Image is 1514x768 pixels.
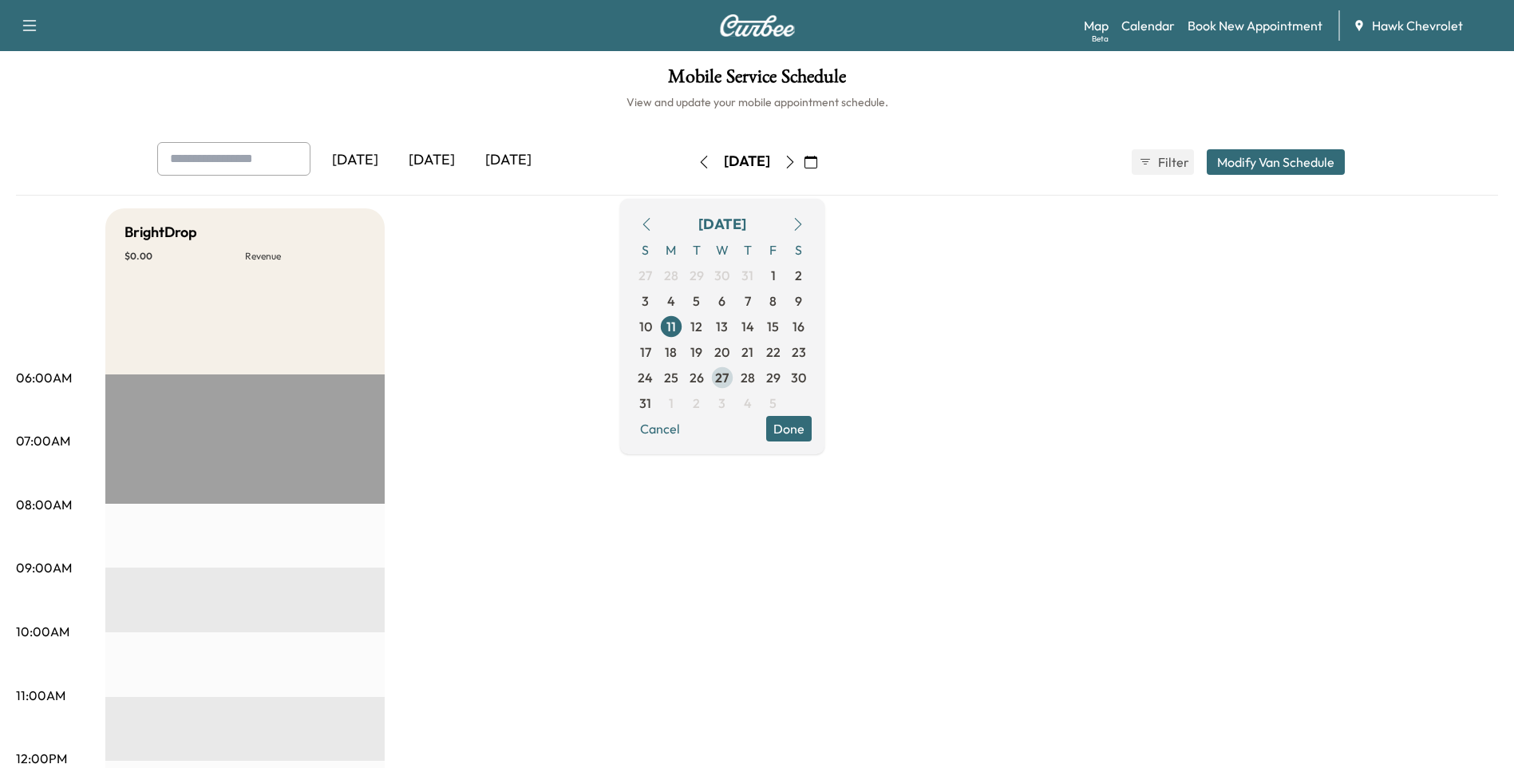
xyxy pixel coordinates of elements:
[767,317,779,336] span: 15
[16,431,70,450] p: 07:00AM
[16,94,1498,110] h6: View and update your mobile appointment schedule.
[769,394,777,413] span: 5
[690,317,702,336] span: 12
[658,237,684,263] span: M
[639,317,652,336] span: 10
[793,317,804,336] span: 16
[666,317,676,336] span: 11
[245,250,366,263] p: Revenue
[719,14,796,37] img: Curbee Logo
[664,368,678,387] span: 25
[633,416,687,441] button: Cancel
[639,394,651,413] span: 31
[795,291,802,311] span: 9
[633,237,658,263] span: S
[715,368,729,387] span: 27
[684,237,710,263] span: T
[714,266,729,285] span: 30
[16,67,1498,94] h1: Mobile Service Schedule
[470,142,547,179] div: [DATE]
[745,291,751,311] span: 7
[791,368,806,387] span: 30
[795,266,802,285] span: 2
[1372,16,1463,35] span: Hawk Chevrolet
[771,266,776,285] span: 1
[693,394,700,413] span: 2
[640,342,651,362] span: 17
[665,342,677,362] span: 18
[317,142,393,179] div: [DATE]
[766,368,781,387] span: 29
[718,394,725,413] span: 3
[16,368,72,387] p: 06:00AM
[690,266,704,285] span: 29
[1207,149,1345,175] button: Modify Van Schedule
[769,291,777,311] span: 8
[1121,16,1175,35] a: Calendar
[724,152,770,172] div: [DATE]
[766,342,781,362] span: 22
[669,394,674,413] span: 1
[792,342,806,362] span: 23
[716,317,728,336] span: 13
[16,622,69,641] p: 10:00AM
[16,558,72,577] p: 09:00AM
[735,237,761,263] span: T
[16,686,65,705] p: 11:00AM
[125,221,197,243] h5: BrightDrop
[741,317,754,336] span: 14
[1084,16,1109,35] a: MapBeta
[761,237,786,263] span: F
[16,749,67,768] p: 12:00PM
[1092,33,1109,45] div: Beta
[638,266,652,285] span: 27
[664,266,678,285] span: 28
[690,342,702,362] span: 19
[1188,16,1322,35] a: Book New Appointment
[667,291,675,311] span: 4
[642,291,649,311] span: 3
[125,250,245,263] p: $ 0.00
[1132,149,1194,175] button: Filter
[741,266,753,285] span: 31
[638,368,653,387] span: 24
[714,342,729,362] span: 20
[1158,152,1187,172] span: Filter
[741,342,753,362] span: 21
[741,368,755,387] span: 28
[786,237,812,263] span: S
[766,416,812,441] button: Done
[710,237,735,263] span: W
[16,495,72,514] p: 08:00AM
[690,368,704,387] span: 26
[698,213,746,236] div: [DATE]
[393,142,470,179] div: [DATE]
[718,291,725,311] span: 6
[693,291,700,311] span: 5
[744,394,752,413] span: 4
